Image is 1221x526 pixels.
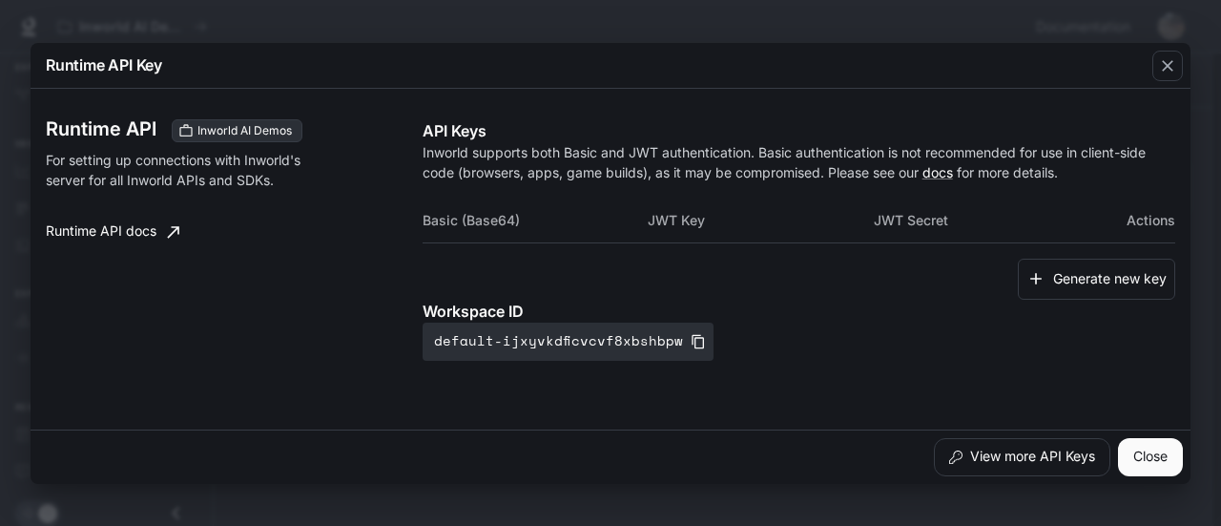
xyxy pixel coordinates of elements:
a: Runtime API docs [38,213,187,251]
p: Runtime API Key [46,53,162,76]
p: Workspace ID [423,300,1175,323]
p: For setting up connections with Inworld's server for all Inworld APIs and SDKs. [46,150,317,190]
div: These keys will apply to your current workspace only [172,119,302,142]
h3: Runtime API [46,119,156,138]
p: API Keys [423,119,1175,142]
th: JWT Key [648,198,874,243]
a: docs [922,164,953,180]
button: default-ijxyvkdficvcvf8xbshbpw [423,323,714,361]
button: Generate new key [1018,259,1175,300]
th: JWT Secret [874,198,1100,243]
span: Inworld AI Demos [190,122,300,139]
th: Basic (Base64) [423,198,649,243]
button: View more API Keys [934,438,1110,476]
th: Actions [1100,198,1175,243]
button: Close [1118,438,1183,476]
p: Inworld supports both Basic and JWT authentication. Basic authentication is not recommended for u... [423,142,1175,182]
